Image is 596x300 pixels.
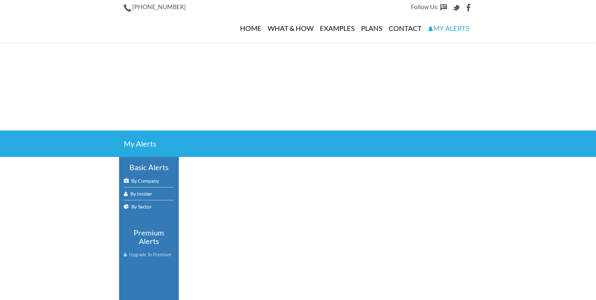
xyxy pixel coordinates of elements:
[440,4,447,11] img: StockTwits
[358,14,385,42] a: Plans
[124,4,131,12] img: Phone
[237,14,265,42] a: Home
[124,187,174,200] a: By Insider
[425,14,473,42] a: My Alerts
[411,3,439,10] span: Follow Us:
[132,3,186,10] span: [PHONE_NUMBER]
[452,4,460,11] img: Twitter
[465,4,473,11] img: Facebook
[124,248,174,261] a: Upgrade To Premium
[124,229,174,245] h3: Premium Alerts
[124,140,473,147] h2: My Alerts
[385,14,425,42] a: Contact
[124,175,174,187] a: By Company
[317,14,358,42] a: Examples
[110,42,487,131] iframe: Advertisement
[124,163,174,171] h3: Basic Alerts
[124,200,174,213] a: By Sector
[265,14,317,42] a: What & How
